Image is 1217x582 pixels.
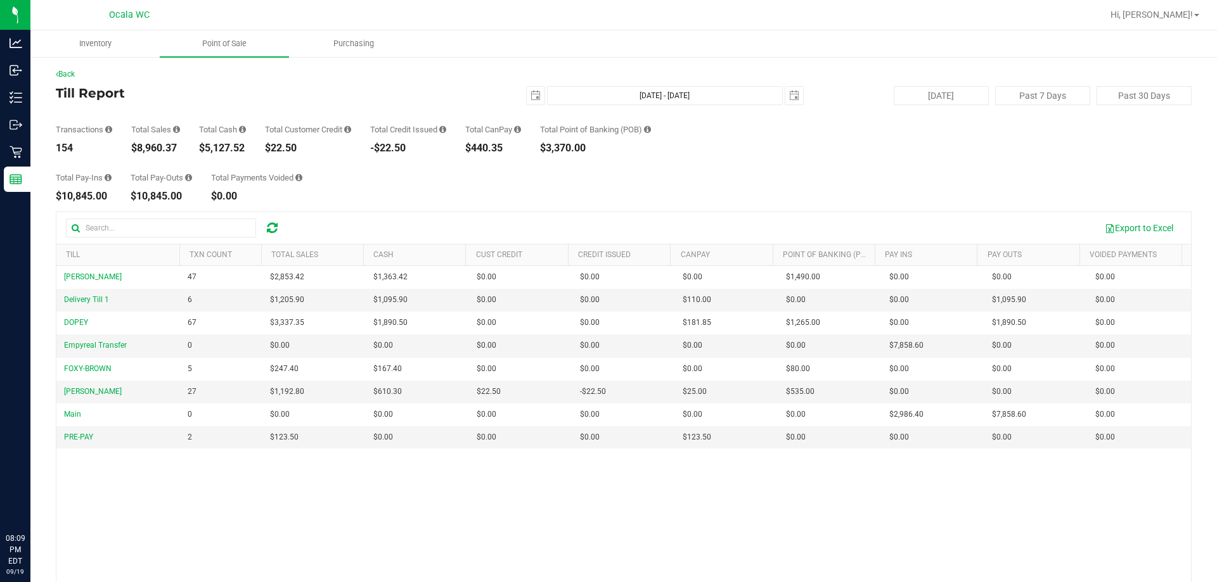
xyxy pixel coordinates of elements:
span: $1,890.50 [992,317,1026,329]
div: Total Customer Credit [265,125,351,134]
a: Point of Banking (POB) [783,250,873,259]
span: $2,986.40 [889,408,924,421]
span: $1,265.00 [786,317,820,329]
span: $123.50 [270,431,299,443]
i: Count of all successful payment transactions, possibly including voids, refunds, and cash-back fr... [105,125,112,134]
span: $0.00 [477,294,496,306]
div: $0.00 [211,191,302,201]
i: Sum of all successful, non-voided payment transaction amounts using CanPay (as well as manual Can... [514,125,521,134]
span: $1,363.42 [373,271,408,283]
span: $0.00 [580,294,600,306]
a: Point of Sale [160,30,289,57]
span: $0.00 [580,363,600,375]
span: $167.40 [373,363,402,375]
span: Point of Sale [185,38,264,49]
span: $0.00 [477,271,496,283]
span: $535.00 [786,386,815,398]
span: $0.00 [786,408,806,421]
span: $80.00 [786,363,810,375]
span: 27 [188,386,196,398]
span: $1,192.80 [270,386,304,398]
span: $0.00 [477,408,496,421]
span: PRE-PAY [64,433,93,441]
span: $0.00 [992,363,1012,375]
span: $0.00 [683,408,702,421]
div: Total Pay-Ins [56,174,112,182]
span: select [527,87,544,104]
span: $0.00 [1095,339,1115,351]
span: 0 [188,408,192,421]
span: $123.50 [683,431,711,443]
span: Delivery Till 1 [64,295,109,304]
span: $181.85 [683,317,711,329]
i: Sum of all voided payment transaction amounts (excluding tips and transaction fees) within the da... [295,174,302,182]
span: $0.00 [1095,271,1115,283]
span: Empyreal Transfer [64,341,127,350]
span: $0.00 [683,363,702,375]
div: $5,127.52 [199,143,246,153]
a: Cust Credit [476,250,522,259]
div: $3,370.00 [540,143,651,153]
span: $0.00 [270,408,290,421]
span: $0.00 [683,271,702,283]
span: 6 [188,294,192,306]
span: $0.00 [889,317,909,329]
inline-svg: Inventory [10,91,22,104]
span: $0.00 [373,339,393,351]
span: $110.00 [683,294,711,306]
span: $1,095.90 [992,294,1026,306]
button: Past 30 Days [1097,86,1192,105]
span: $1,890.50 [373,317,408,329]
div: Total CanPay [465,125,521,134]
span: $610.30 [373,386,402,398]
span: $0.00 [580,339,600,351]
span: 47 [188,271,196,283]
div: Total Payments Voided [211,174,302,182]
span: 0 [188,339,192,351]
span: Purchasing [316,38,391,49]
div: 154 [56,143,112,153]
span: DOPEY [64,318,88,327]
span: Ocala WC [109,9,150,20]
i: Sum of all successful refund transaction amounts from purchase returns resulting in account credi... [439,125,446,134]
div: $10,845.00 [131,191,192,201]
i: Sum of all cash pay-outs removed from tills within the date range. [185,174,192,182]
div: Total Pay-Outs [131,174,192,182]
span: $3,337.35 [270,317,304,329]
div: $8,960.37 [131,143,180,153]
span: $0.00 [786,339,806,351]
span: $0.00 [373,408,393,421]
div: -$22.50 [370,143,446,153]
span: Main [64,410,81,419]
span: select [785,87,803,104]
span: $0.00 [992,339,1012,351]
span: $0.00 [786,431,806,443]
span: -$22.50 [580,386,606,398]
a: Total Sales [271,250,318,259]
span: $25.00 [683,386,707,398]
p: 09/19 [6,567,25,576]
span: Inventory [62,38,129,49]
span: $0.00 [580,317,600,329]
div: Total Sales [131,125,180,134]
span: $0.00 [786,294,806,306]
a: Pay Outs [988,250,1022,259]
span: $0.00 [889,431,909,443]
span: $0.00 [1095,363,1115,375]
span: 5 [188,363,192,375]
div: Total Point of Banking (POB) [540,125,651,134]
span: $0.00 [477,339,496,351]
button: Export to Excel [1097,217,1182,239]
div: $10,845.00 [56,191,112,201]
i: Sum of all successful, non-voided payment transaction amounts (excluding tips and transaction fee... [173,125,180,134]
span: $7,858.60 [889,339,924,351]
span: $1,095.90 [373,294,408,306]
div: Total Cash [199,125,246,134]
span: $7,858.60 [992,408,1026,421]
span: $1,490.00 [786,271,820,283]
span: $0.00 [477,431,496,443]
div: $440.35 [465,143,521,153]
span: $0.00 [1095,317,1115,329]
span: $0.00 [477,317,496,329]
span: $0.00 [889,386,909,398]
